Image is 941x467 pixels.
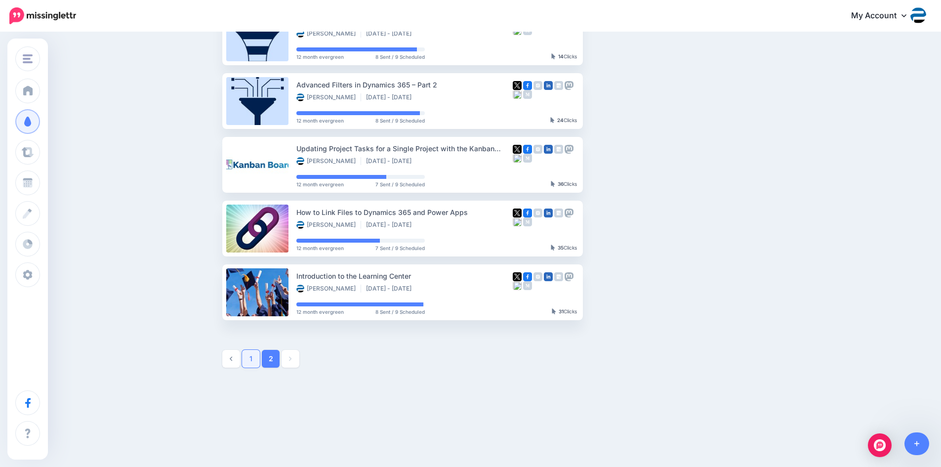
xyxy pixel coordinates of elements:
div: Clicks [551,54,577,60]
div: Clicks [551,245,577,251]
img: menu.png [23,54,33,63]
img: facebook-square.png [523,272,532,281]
a: My Account [841,4,926,28]
img: instagram-grey-square.png [533,272,542,281]
img: google_business-grey-square.png [554,272,563,281]
span: 8 Sent / 9 Scheduled [375,309,425,314]
b: 35 [558,245,564,251]
img: medium-grey-square.png [523,217,532,226]
img: medium-grey-square.png [523,281,532,290]
img: facebook-square.png [523,145,532,154]
img: pointer-grey-darker.png [550,117,555,123]
img: facebook-square.png [523,209,532,217]
img: google_business-grey-square.png [554,145,563,154]
div: Clicks [550,118,577,124]
li: [DATE] - [DATE] [366,30,416,38]
li: [DATE] - [DATE] [366,93,416,101]
img: pointer-grey-darker.png [551,245,555,251]
span: 8 Sent / 9 Scheduled [375,54,425,59]
div: Advanced Filters in Dynamics 365 – Part 2 [296,79,513,90]
img: instagram-grey-square.png [533,145,542,154]
img: bluesky-grey-square.png [513,217,522,226]
span: 7 Sent / 9 Scheduled [375,182,425,187]
img: bluesky-grey-square.png [513,90,522,99]
img: pointer-grey-darker.png [551,53,556,59]
img: linkedin-square.png [544,145,553,154]
li: [DATE] - [DATE] [366,157,416,165]
img: instagram-grey-square.png [533,81,542,90]
strong: 2 [269,355,273,362]
b: 31 [559,308,564,314]
li: [PERSON_NAME] [296,30,361,38]
img: linkedin-square.png [544,209,553,217]
img: linkedin-square.png [544,81,553,90]
img: google_business-grey-square.png [554,81,563,90]
img: twitter-square.png [513,272,522,281]
span: 12 month evergreen [296,182,344,187]
span: 8 Sent / 9 Scheduled [375,118,425,123]
img: twitter-square.png [513,81,522,90]
img: google_business-grey-square.png [554,209,563,217]
img: Missinglettr [9,7,76,24]
img: bluesky-grey-square.png [513,154,522,163]
span: 12 month evergreen [296,54,344,59]
li: [PERSON_NAME] [296,93,361,101]
b: 36 [558,181,564,187]
img: bluesky-grey-square.png [513,281,522,290]
div: Open Intercom Messenger [868,433,892,457]
li: [DATE] - [DATE] [366,285,416,293]
div: Updating Project Tasks for a Single Project with the Kanban Board by Inogic [296,143,513,154]
img: medium-grey-square.png [523,90,532,99]
img: twitter-square.png [513,209,522,217]
span: 7 Sent / 9 Scheduled [375,246,425,251]
img: pointer-grey-darker.png [551,181,555,187]
span: 12 month evergreen [296,246,344,251]
span: 12 month evergreen [296,118,344,123]
div: Clicks [551,181,577,187]
li: [PERSON_NAME] [296,157,361,165]
img: medium-grey-square.png [523,154,532,163]
span: 12 month evergreen [296,309,344,314]
img: linkedin-square.png [544,272,553,281]
div: Introduction to the Learning Center [296,270,513,282]
img: mastodon-grey-square.png [565,81,573,90]
b: 24 [557,117,564,123]
img: mastodon-grey-square.png [565,272,573,281]
b: 14 [558,53,564,59]
img: pointer-grey-darker.png [552,308,556,314]
li: [DATE] - [DATE] [366,221,416,229]
img: twitter-square.png [513,145,522,154]
li: [PERSON_NAME] [296,285,361,293]
li: [PERSON_NAME] [296,221,361,229]
div: Clicks [552,309,577,315]
img: instagram-grey-square.png [533,209,542,217]
img: mastodon-grey-square.png [565,145,573,154]
div: How to Link Files to Dynamics 365 and Power Apps [296,207,513,218]
img: mastodon-grey-square.png [565,209,573,217]
a: 1 [242,350,260,368]
img: facebook-square.png [523,81,532,90]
